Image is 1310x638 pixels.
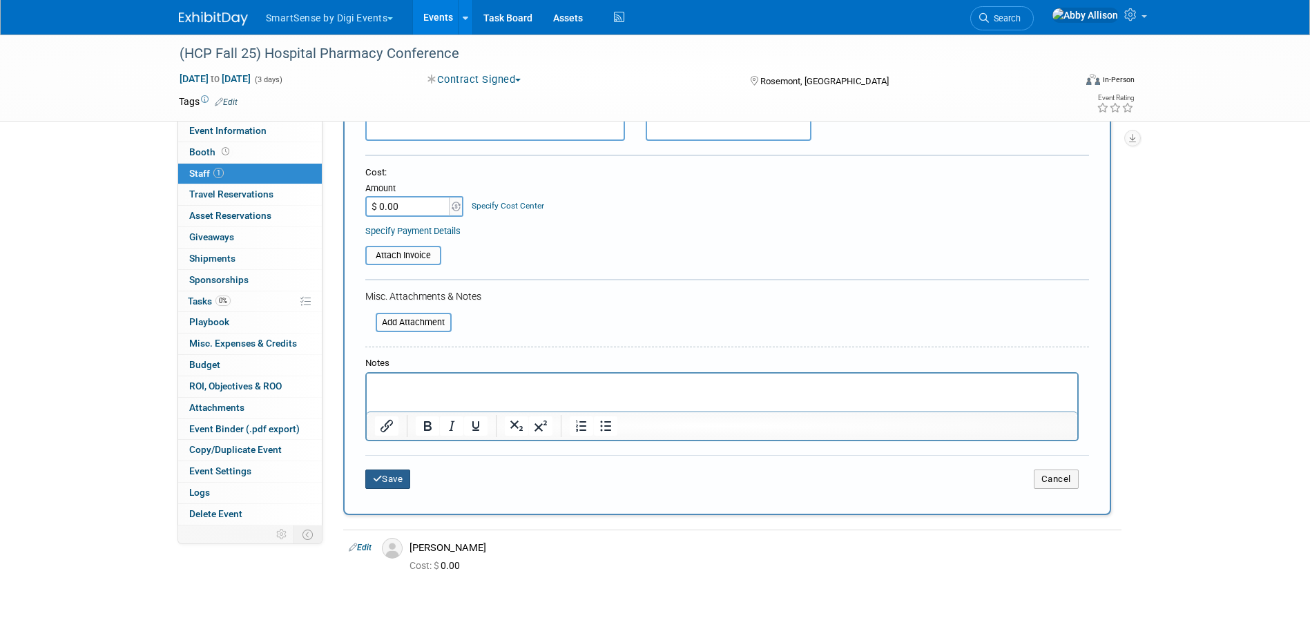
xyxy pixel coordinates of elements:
button: Underline [464,416,488,436]
a: Asset Reservations [178,206,322,226]
button: Bullet list [594,416,617,436]
td: Toggle Event Tabs [293,525,322,543]
span: Attachments [189,402,244,413]
span: Booth [189,146,232,157]
span: 0.00 [410,560,465,571]
a: Travel Reservations [178,184,322,205]
img: Abby Allison [1052,8,1119,23]
a: Shipments [178,249,322,269]
span: Playbook [189,316,229,327]
span: Rosemont, [GEOGRAPHIC_DATA] [760,76,889,86]
iframe: Rich Text Area [367,374,1077,412]
div: Cost: [365,166,1089,180]
button: Insert/edit link [375,416,398,436]
span: Sponsorships [189,274,249,285]
span: Asset Reservations [189,210,271,221]
a: Staff1 [178,164,322,184]
span: Staff [189,168,224,179]
button: Subscript [505,416,528,436]
a: Budget [178,355,322,376]
a: Event Information [178,121,322,142]
span: Shipments [189,253,235,264]
span: Copy/Duplicate Event [189,444,282,455]
div: (HCP Fall 25) Hospital Pharmacy Conference [175,41,1054,66]
div: In-Person [1102,75,1135,85]
a: ROI, Objectives & ROO [178,376,322,397]
span: Logs [189,487,210,498]
span: Cost: $ [410,560,441,571]
img: Associate-Profile-5.png [382,538,403,559]
a: Attachments [178,398,322,418]
div: Misc. Attachments & Notes [365,289,1089,303]
span: 0% [215,296,231,306]
span: Event Information [189,125,267,136]
a: Delete Event [178,504,322,525]
a: Specify Payment Details [365,226,461,236]
div: Notes [365,357,1079,370]
div: Event Format [993,72,1135,93]
a: Booth [178,142,322,163]
span: (3 days) [253,75,282,84]
span: [DATE] [DATE] [179,72,251,85]
span: Tasks [188,296,231,307]
span: Misc. Expenses & Credits [189,338,297,349]
a: Sponsorships [178,270,322,291]
a: Event Binder (.pdf export) [178,419,322,440]
a: Specify Cost Center [472,201,544,211]
a: Misc. Expenses & Credits [178,333,322,354]
span: Booth not reserved yet [219,146,232,157]
a: Edit [349,543,372,552]
span: Travel Reservations [189,188,273,200]
span: Event Settings [189,465,251,476]
span: Delete Event [189,508,242,519]
span: Search [989,13,1021,23]
div: [PERSON_NAME] [410,541,1116,554]
span: Budget [189,359,220,370]
span: 1 [213,168,224,178]
img: Format-Inperson.png [1086,74,1100,85]
a: Playbook [178,312,322,333]
button: Cancel [1034,470,1079,489]
span: to [209,73,222,84]
a: Copy/Duplicate Event [178,440,322,461]
button: Superscript [529,416,552,436]
div: Event Rating [1097,95,1134,101]
span: ROI, Objectives & ROO [189,380,282,391]
a: Giveaways [178,227,322,248]
a: Tasks0% [178,291,322,312]
a: Search [970,6,1034,30]
a: Logs [178,483,322,503]
span: Giveaways [189,231,234,242]
img: ExhibitDay [179,12,248,26]
button: Bold [416,416,439,436]
a: Edit [215,97,238,107]
button: Italic [440,416,463,436]
button: Contract Signed [423,72,526,87]
span: Event Binder (.pdf export) [189,423,300,434]
td: Personalize Event Tab Strip [270,525,294,543]
button: Save [365,470,411,489]
a: Event Settings [178,461,322,482]
td: Tags [179,95,238,108]
div: Amount [365,182,465,196]
button: Numbered list [570,416,593,436]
